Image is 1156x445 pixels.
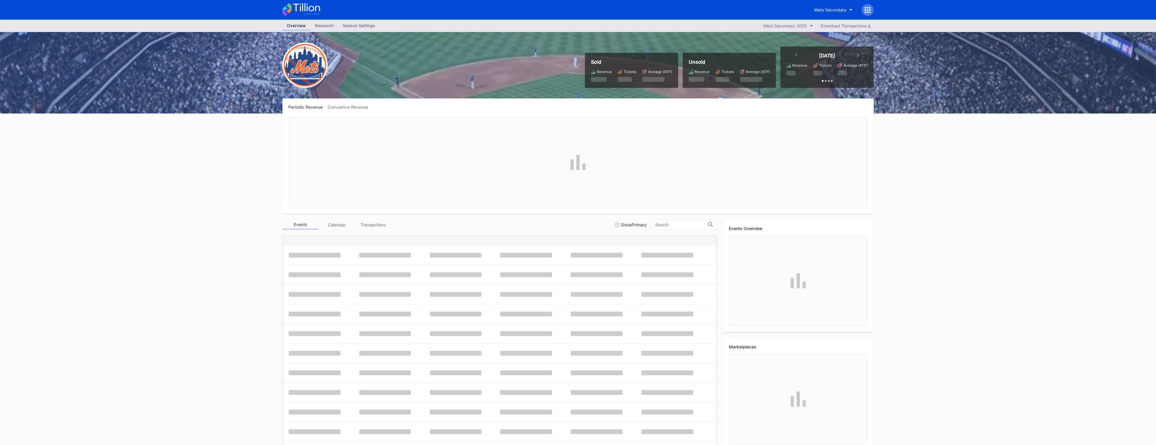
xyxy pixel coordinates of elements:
div: Calendar [319,220,355,229]
div: Periodic Revenue [288,104,328,110]
div: [DATE] [819,53,835,59]
button: Mets Secondary [810,4,857,15]
div: Average (ATP) [746,69,770,74]
div: Average (ATP) [843,63,868,68]
div: Transactions [355,220,391,229]
div: Mets Secondary 2025 [763,23,807,28]
div: Tickets [721,69,734,74]
div: Unsold [689,59,770,65]
div: Marketplaces [729,344,868,349]
a: Season Settings [338,21,380,30]
div: Revenue [597,69,612,74]
button: Mets Secondary 2025 [760,22,816,30]
div: Tickets [819,63,832,68]
div: Mets Secondary [814,7,846,12]
button: Download Transactions [818,22,874,30]
div: Sold [591,59,672,65]
div: Events [282,220,319,229]
div: Show Primary [621,222,647,227]
img: New-York-Mets-Transparent.png [282,43,328,88]
div: Events Overview [729,226,868,231]
a: Research [310,21,338,30]
div: Revenue [792,63,807,68]
div: Average (ATP) [648,69,672,74]
div: Revenue [694,69,710,74]
input: Search [655,222,708,227]
a: Overview [282,21,310,30]
div: Cumulative Revenue [328,104,373,110]
div: Tickets [624,69,636,74]
div: Download Transactions [821,23,871,28]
